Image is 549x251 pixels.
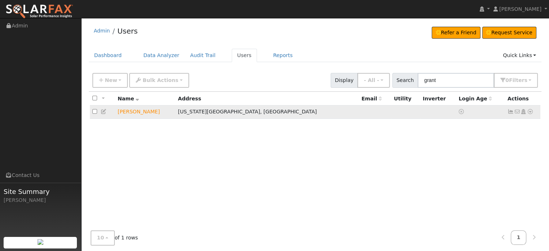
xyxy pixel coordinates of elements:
span: Bulk Actions [143,77,178,83]
span: Days since last login [459,96,492,101]
a: Not connected [507,109,514,114]
a: Admin [94,28,110,34]
a: Dashboard [89,49,127,62]
a: 1 [511,231,527,245]
span: [PERSON_NAME] [499,6,541,12]
a: Request Service [482,27,537,39]
img: SolarFax [5,4,73,19]
div: Actions [507,95,538,103]
span: s [524,77,527,83]
a: Edit User [101,109,107,114]
button: 0Filters [494,73,538,88]
input: Search [418,73,494,88]
span: Filter [509,77,527,83]
div: Utility [394,95,418,103]
button: New [92,73,128,88]
div: Inverter [423,95,454,103]
a: Users [232,49,257,62]
span: Display [331,73,358,88]
button: 10 [91,231,115,246]
a: No login access [459,109,465,114]
a: Other actions [527,108,533,116]
div: Address [178,95,356,103]
a: Data Analyzer [138,49,185,62]
a: Quick Links [497,49,541,62]
i: No email address [514,109,520,114]
span: Search [392,73,418,88]
button: Bulk Actions [129,73,189,88]
a: Reports [268,49,298,62]
span: of 1 rows [91,231,138,246]
span: Name [118,96,139,101]
div: [PERSON_NAME] [4,196,77,204]
td: [US_STATE][GEOGRAPHIC_DATA], [GEOGRAPHIC_DATA] [175,105,359,119]
img: retrieve [38,239,43,245]
span: Email [361,96,382,101]
a: Login As [520,109,527,114]
span: 10 [97,235,104,241]
a: Refer a Friend [432,27,480,39]
span: New [105,77,117,83]
td: Lead [115,105,175,119]
a: Audit Trail [185,49,221,62]
a: Users [117,27,138,35]
button: - All - [357,73,390,88]
span: Site Summary [4,187,77,196]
